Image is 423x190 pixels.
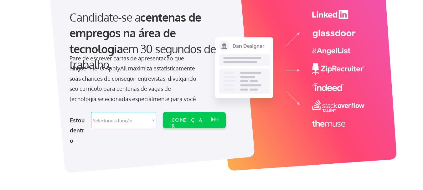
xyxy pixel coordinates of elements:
[70,10,140,24] font: Candidate-se a
[70,55,198,102] font: Pare de escrever cartas de apresentação que ninguém lê. O ApplyAll maximiza estatisticamente suas...
[70,42,218,71] font: em 30 segundos de trabalho.
[70,117,86,144] font: Estou dentro
[172,117,202,129] font: COMEÇAR
[70,10,204,56] font: centenas de empregos na área de tecnologia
